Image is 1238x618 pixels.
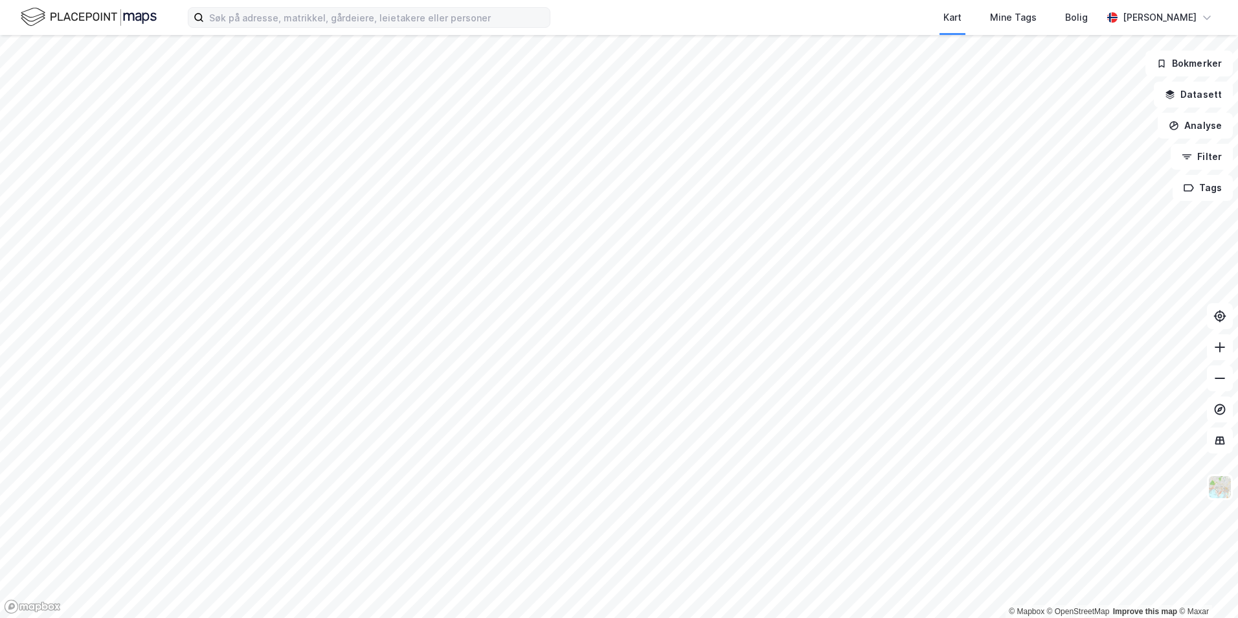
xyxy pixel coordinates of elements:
[204,8,550,27] input: Søk på adresse, matrikkel, gårdeiere, leietakere eller personer
[21,6,157,29] img: logo.f888ab2527a4732fd821a326f86c7f29.svg
[1065,10,1088,25] div: Bolig
[1123,10,1197,25] div: [PERSON_NAME]
[1173,556,1238,618] iframe: Chat Widget
[943,10,962,25] div: Kart
[1173,556,1238,618] div: Kontrollprogram for chat
[990,10,1037,25] div: Mine Tags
